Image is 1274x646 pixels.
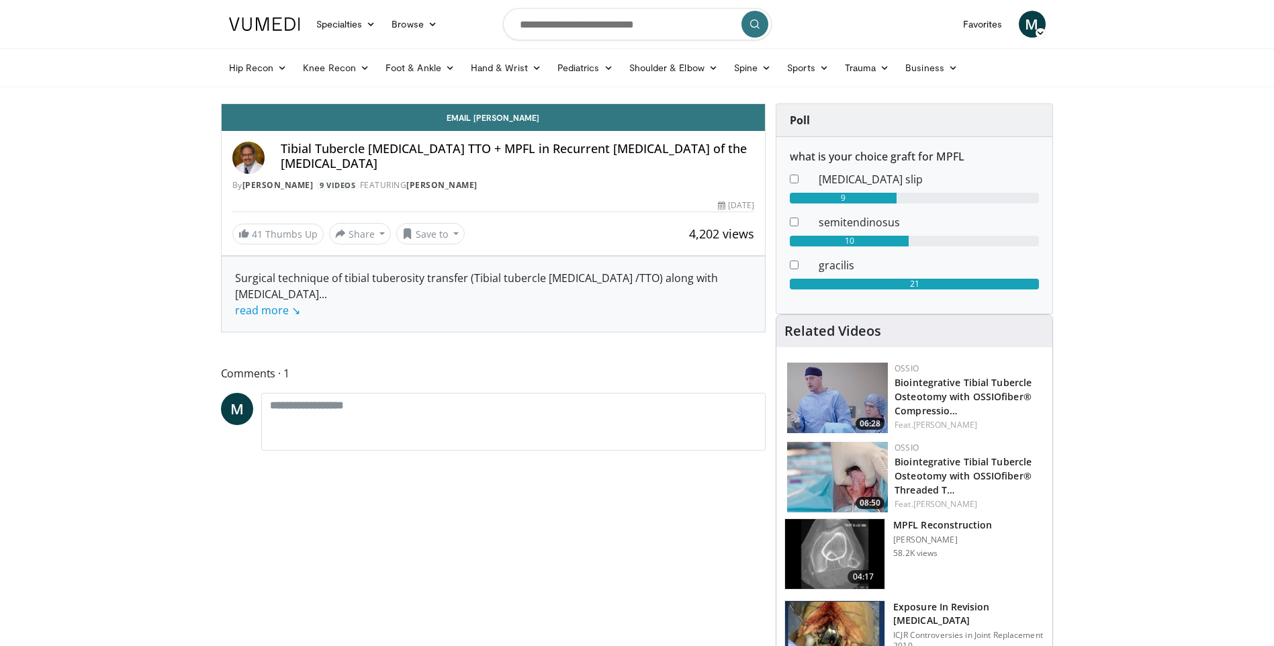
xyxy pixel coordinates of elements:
a: Pediatrics [549,54,621,81]
a: OSSIO [895,363,919,374]
h3: Exposure In Revision [MEDICAL_DATA] [893,600,1044,627]
a: 41 Thumbs Up [232,224,324,244]
span: 06:28 [856,418,884,430]
input: Search topics, interventions [503,8,772,40]
button: Share [329,223,392,244]
img: Avatar [232,142,265,174]
div: Surgical technique of tibial tuberosity transfer (Tibial tubercle [MEDICAL_DATA] /TTO) along with... [235,270,752,318]
a: M [221,393,253,425]
div: 21 [790,279,1039,289]
h4: Tibial Tubercle [MEDICAL_DATA] TTO + MPFL in Recurrent [MEDICAL_DATA] of the [MEDICAL_DATA] [281,142,755,171]
img: 2fac5f83-3fa8-46d6-96c1-ffb83ee82a09.150x105_q85_crop-smart_upscale.jpg [787,363,888,433]
a: Trauma [837,54,898,81]
a: Foot & Ankle [377,54,463,81]
h4: Related Videos [784,323,881,339]
dd: [MEDICAL_DATA] slip [809,171,1049,187]
a: M [1019,11,1046,38]
a: 08:50 [787,442,888,512]
div: By FEATURING [232,179,755,191]
a: Email [PERSON_NAME] [222,104,766,131]
a: Spine [726,54,779,81]
a: Favorites [955,11,1011,38]
strong: Poll [790,113,810,128]
a: [PERSON_NAME] [913,419,977,430]
div: Feat. [895,419,1042,431]
a: Sports [779,54,837,81]
a: Specialties [308,11,384,38]
a: Business [897,54,966,81]
a: [PERSON_NAME] [242,179,314,191]
a: Biointegrative Tibial Tubercle Osteotomy with OSSIOfiber® Threaded T… [895,455,1032,496]
a: Hip Recon [221,54,295,81]
span: 41 [252,228,263,240]
span: Comments 1 [221,365,766,382]
img: VuMedi Logo [229,17,300,31]
h6: what is your choice graft for MPFL [790,150,1039,163]
a: Biointegrative Tibial Tubercle Osteotomy with OSSIOfiber® Compressio… [895,376,1032,417]
a: 06:28 [787,363,888,433]
a: OSSIO [895,442,919,453]
a: [PERSON_NAME] [406,179,477,191]
a: 04:17 MPFL Reconstruction [PERSON_NAME] 58.2K views [784,518,1044,590]
a: Hand & Wrist [463,54,549,81]
h3: MPFL Reconstruction [893,518,992,532]
span: 08:50 [856,497,884,509]
p: [PERSON_NAME] [893,535,992,545]
dd: semitendinosus [809,214,1049,230]
div: [DATE] [718,199,754,212]
span: 04:17 [848,570,880,584]
div: Feat. [895,498,1042,510]
a: 9 Videos [316,179,360,191]
span: 4,202 views [689,226,754,242]
div: 10 [790,236,909,246]
a: read more ↘ [235,303,300,318]
a: Knee Recon [295,54,377,81]
button: Save to [396,223,465,244]
a: Browse [383,11,445,38]
div: 9 [790,193,897,203]
img: 14934b67-7d06-479f-8b24-1e3c477188f5.150x105_q85_crop-smart_upscale.jpg [787,442,888,512]
img: 38434_0000_3.png.150x105_q85_crop-smart_upscale.jpg [785,519,884,589]
p: 58.2K views [893,548,938,559]
dd: gracilis [809,257,1049,273]
a: [PERSON_NAME] [913,498,977,510]
a: Shoulder & Elbow [621,54,726,81]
